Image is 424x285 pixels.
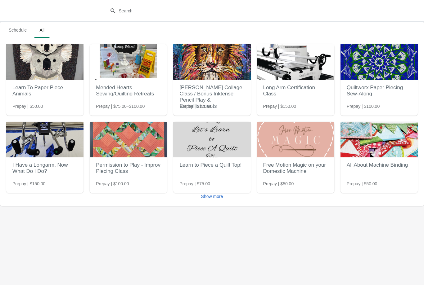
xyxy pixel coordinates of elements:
[34,24,50,36] span: All
[179,159,244,171] h2: Learn to Piece a Quilt Top!
[6,122,83,157] img: I Have a Longarm, Now What Do I Do?
[12,103,43,109] span: Prepay | $50.00
[179,81,244,112] h2: [PERSON_NAME] Collage Class / Bonus Inktense Pencil Play & Embellishments
[257,44,334,80] img: Long Arm Certification Class
[347,181,377,187] span: Prepay | $50.00
[347,159,412,171] h2: All About Machine Binding
[263,81,328,100] h2: Long Arm Certification Class
[96,81,161,100] h2: Mended Hearts Sewing/Quilting Retreats
[6,44,83,80] img: Learn To Paper Piece Animals!
[347,81,412,100] h2: Quiltworx Paper Piecing Sew-Along
[90,122,167,157] img: Permission to Play - Improv Piecing Class
[12,81,77,100] h2: Learn To Paper Piece Animals!
[12,181,45,187] span: Prepay | $150.00
[341,122,418,157] img: All About Machine Binding
[179,103,212,109] span: Prepay | $125.00
[347,103,380,109] span: Prepay | $100.00
[173,44,250,80] img: Laura Heine Collage Class / Bonus Inktense Pencil Play & Embellishments
[173,122,250,157] img: Learn to Piece a Quilt Top!
[12,159,77,178] h2: I Have a Longarm, Now What Do I Do?
[119,5,318,16] input: Search
[179,181,210,187] span: Prepay | $75.00
[96,103,145,109] span: Prepay | $75.00–$100.00
[263,181,294,187] span: Prepay | $50.00
[90,44,167,80] img: Mended Hearts Sewing/Quilting Retreats
[4,24,32,36] span: Schedule
[96,181,129,187] span: Prepay | $100.00
[263,159,328,178] h2: Free Motion Magic on your Domestic Machine
[199,191,226,202] button: Show more
[96,159,161,178] h2: Permission to Play - Improv Piecing Class
[257,122,334,157] img: Free Motion Magic on your Domestic Machine
[201,194,223,199] span: Show more
[341,44,418,80] img: Quiltworx Paper Piecing Sew-Along
[263,103,296,109] span: Prepay | $150.00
